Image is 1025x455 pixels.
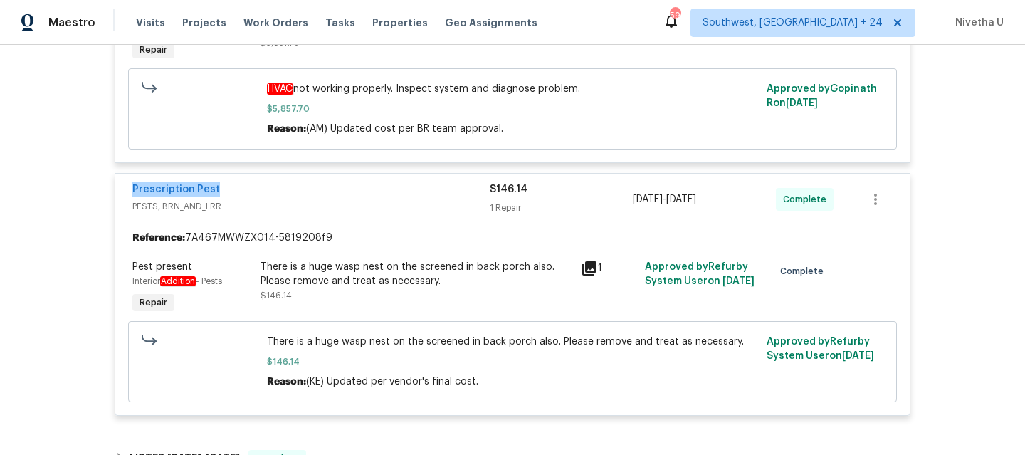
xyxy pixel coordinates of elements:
span: (AM) Updated cost per BR team approval. [306,124,503,134]
div: 1 Repair [490,201,633,215]
span: Southwest, [GEOGRAPHIC_DATA] + 24 [703,16,883,30]
div: 592 [670,9,680,23]
div: 7A467MWWZX014-5819208f9 [115,225,910,251]
em: HVAC [267,83,293,95]
span: Nivetha U [950,16,1004,30]
span: Pest present [132,262,192,272]
span: not working properly. Inspect system and diagnose problem. [267,82,759,96]
span: Reason: [267,377,306,387]
span: $146.14 [490,184,527,194]
span: Projects [182,16,226,30]
span: Work Orders [243,16,308,30]
span: $146.14 [267,355,759,369]
span: There is a huge wasp nest on the screened in back porch also. Please remove and treat as necessary. [267,335,759,349]
span: $5,857.70 [267,102,759,116]
span: Tasks [325,18,355,28]
span: Approved by Refurby System User on [645,262,755,286]
span: Maestro [48,16,95,30]
span: [DATE] [722,276,755,286]
em: Addition [160,276,196,286]
b: Reference: [132,231,185,245]
span: Complete [783,192,832,206]
span: Interior - Pests [132,277,222,286]
span: PESTS, BRN_AND_LRR [132,199,490,214]
span: (KE) Updated per vendor's final cost. [306,377,478,387]
span: [DATE] [666,194,696,204]
div: 1 [581,260,636,277]
span: [DATE] [842,351,874,361]
span: $146.14 [261,291,292,300]
span: - [633,192,696,206]
span: Properties [372,16,428,30]
span: Geo Assignments [445,16,537,30]
span: Approved by Gopinath R on [767,84,877,108]
span: Repair [134,43,173,57]
span: Visits [136,16,165,30]
div: There is a huge wasp nest on the screened in back porch also. Please remove and treat as necessary. [261,260,572,288]
span: Repair [134,296,173,310]
span: [DATE] [633,194,663,204]
span: [DATE] [786,98,818,108]
span: Complete [780,264,829,278]
span: Approved by Refurby System User on [767,337,874,361]
a: Prescription Pest [132,184,220,194]
span: Reason: [267,124,306,134]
